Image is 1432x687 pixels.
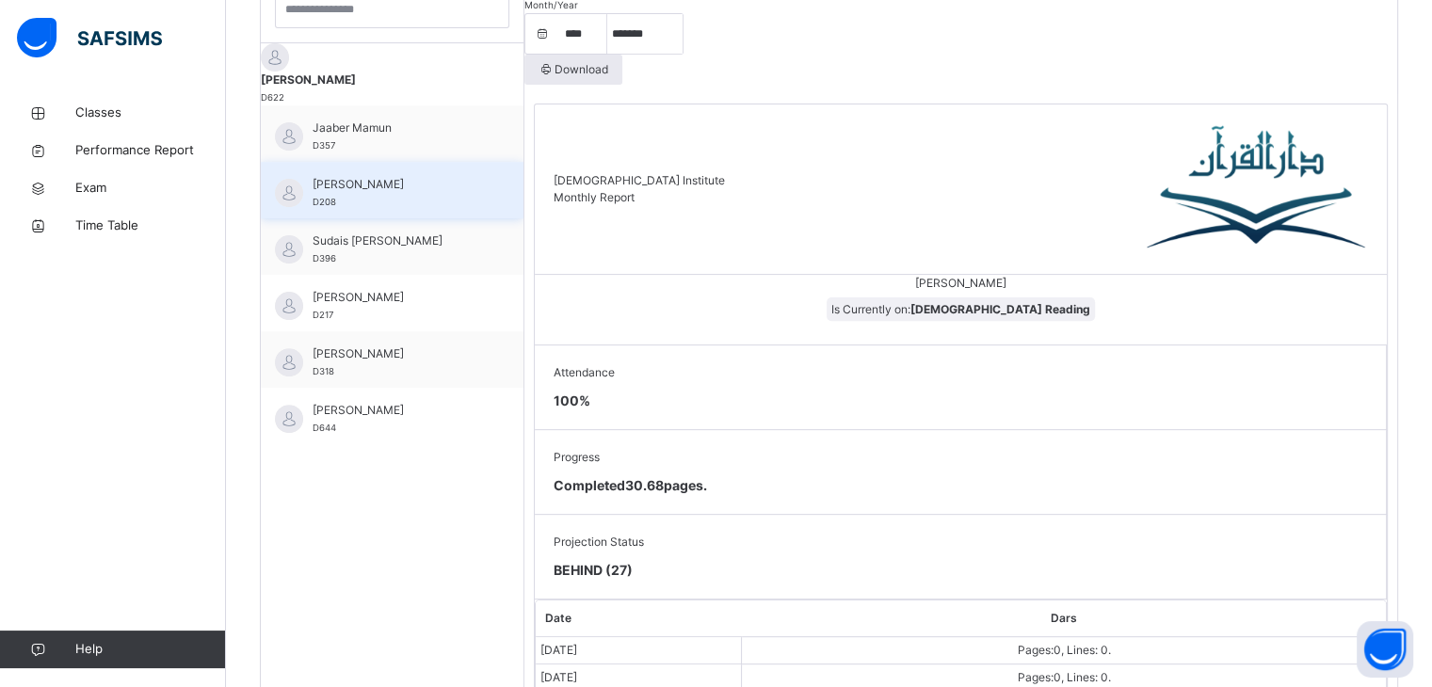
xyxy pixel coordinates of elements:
[275,292,303,320] img: default.svg
[275,235,303,264] img: default.svg
[313,310,333,320] span: D217
[17,18,162,57] img: safsims
[554,534,1367,551] span: Projection Status
[540,670,577,684] span: [DATE]
[554,173,725,187] span: [DEMOGRAPHIC_DATA] Institute
[313,253,336,264] span: D396
[313,120,481,136] span: Jaaber Mamun
[1147,123,1368,255] img: Darul Quran Institute
[742,600,1386,637] th: Dars
[545,611,571,625] span: Date
[313,345,481,362] span: [PERSON_NAME]
[540,643,577,657] span: [DATE]
[827,297,1095,321] span: Is Currently on:
[554,190,635,204] span: Monthly Report
[910,302,1090,316] b: [DEMOGRAPHIC_DATA] Reading
[313,197,336,207] span: D208
[313,423,336,433] span: D644
[313,232,481,249] span: Sudais [PERSON_NAME]
[554,449,1367,466] span: Progress
[75,104,226,122] span: Classes
[261,72,523,88] span: [PERSON_NAME]
[275,122,303,151] img: default.svg
[75,179,226,198] span: Exam
[554,477,707,493] span: Completed 30.68 pages.
[554,392,590,408] span: 100 %
[1018,643,1111,657] span: Pages: 0 , Lines: 0 .
[275,179,303,207] img: default.svg
[75,640,225,659] span: Help
[275,405,303,433] img: default.svg
[261,92,284,103] span: D622
[75,216,226,235] span: Time Table
[261,43,289,72] img: default.svg
[539,61,608,78] span: Download
[554,364,1367,381] span: Attendance
[915,276,1006,290] span: [PERSON_NAME]
[313,176,481,193] span: [PERSON_NAME]
[1018,670,1111,684] span: Pages: 0 , Lines: 0 .
[275,348,303,376] img: default.svg
[313,140,335,151] span: D357
[313,289,481,306] span: [PERSON_NAME]
[313,402,481,419] span: [PERSON_NAME]
[554,560,1367,580] span: BEHIND (27)
[75,141,226,160] span: Performance Report
[313,366,334,376] span: D318
[1357,621,1413,678] button: Open asap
